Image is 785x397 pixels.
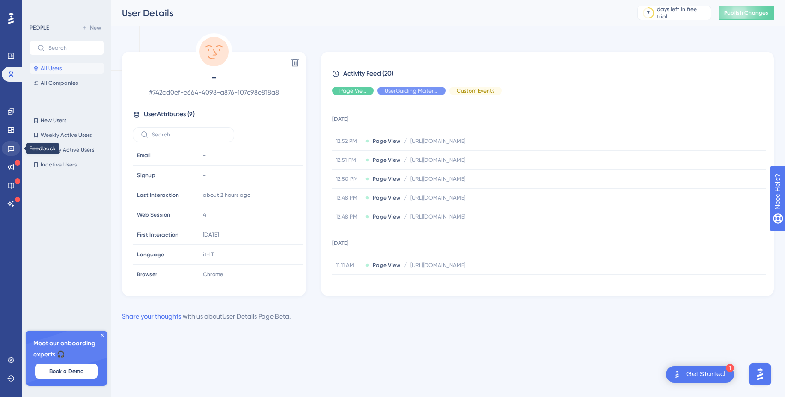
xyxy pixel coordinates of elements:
span: / [404,137,407,145]
button: Inactive Users [30,159,104,170]
div: 1 [726,364,734,372]
button: Weekly Active Users [30,130,104,141]
span: Monthly Active Users [41,146,94,154]
button: Monthly Active Users [30,144,104,155]
span: 12.50 PM [336,175,362,183]
span: 12.51 PM [336,156,362,164]
div: with us about User Details Page Beta . [122,311,291,322]
div: 7 [647,9,650,17]
td: [DATE] [332,102,766,132]
button: Publish Changes [719,6,774,20]
span: Book a Demo [49,367,83,375]
span: 12.48 PM [336,213,362,220]
span: 4 [203,211,206,219]
span: Activity Feed (20) [343,68,393,79]
span: Chrome [203,271,223,278]
button: Book a Demo [35,364,98,379]
span: # 742cd0ef-e664-4098-a876-107c98e818a8 [133,87,295,98]
span: Meet our onboarding experts 🎧 [33,338,100,360]
iframe: UserGuiding AI Assistant Launcher [746,361,774,388]
span: - [203,152,206,159]
span: Page View [373,156,400,164]
span: Page View [373,213,400,220]
button: New [78,22,104,33]
div: PEOPLE [30,24,49,31]
button: All Companies [30,77,104,89]
span: [URL][DOMAIN_NAME] [410,137,465,145]
span: Page View [339,87,366,95]
span: Web Session [137,211,170,219]
span: / [404,280,407,288]
input: Search [152,131,226,138]
span: User Attributes ( 9 ) [144,109,195,120]
div: Open Get Started! checklist, remaining modules: 1 [666,366,734,383]
button: New Users [30,115,104,126]
span: 12.48 PM [336,194,362,201]
span: / [404,175,407,183]
span: Page View [373,137,400,145]
span: Page View [373,194,400,201]
span: / [404,156,407,164]
span: / [404,194,407,201]
span: Last Interaction [137,191,179,199]
div: Get Started! [686,369,727,379]
span: 12.52 PM [336,137,362,145]
span: New [90,24,101,31]
span: Custom Events [457,87,494,95]
span: Weekly Active Users [41,131,92,139]
span: [URL][DOMAIN_NAME] [410,156,465,164]
span: [URL][DOMAIN_NAME] [410,280,465,288]
span: 11.11 AM [336,261,362,269]
span: Page View [373,175,400,183]
span: All Users [41,65,62,72]
span: Need Help? [22,2,58,13]
span: [URL][DOMAIN_NAME] [410,261,465,269]
img: launcher-image-alternative-text [672,369,683,380]
div: User Details [122,6,614,19]
span: Inactive Users [41,161,77,168]
span: [URL][DOMAIN_NAME] [410,175,465,183]
button: All Users [30,63,104,74]
span: First Interaction [137,231,178,238]
span: [URL][DOMAIN_NAME] [410,194,465,201]
span: - [203,172,206,179]
div: days left in free trial [657,6,708,20]
span: Publish Changes [724,9,768,17]
span: Language [137,251,164,258]
a: Share your thoughts [122,313,181,320]
span: New Users [41,117,66,124]
span: / [404,213,407,220]
span: 11.10 AM [336,280,362,288]
span: UserGuiding Material [385,87,438,95]
span: [URL][DOMAIN_NAME] [410,213,465,220]
span: All Companies [41,79,78,87]
td: [DATE] [332,226,766,256]
span: Browser [137,271,157,278]
time: [DATE] [203,231,219,238]
span: Page View [373,261,400,269]
span: - [133,70,295,85]
input: Search [48,45,96,51]
span: Signup [137,172,155,179]
span: it-IT [203,251,214,258]
span: / [404,261,407,269]
time: about 2 hours ago [203,192,250,198]
span: Email [137,152,151,159]
span: Page View [373,280,400,288]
